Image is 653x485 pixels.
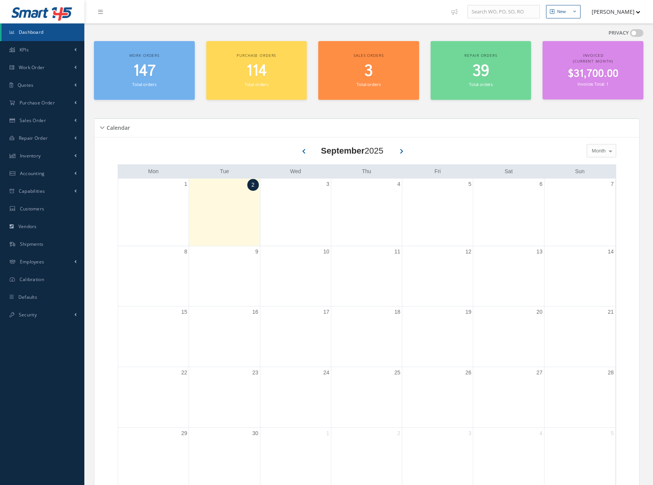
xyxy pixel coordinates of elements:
[331,367,402,427] td: September 25, 2025
[260,367,331,427] td: September 24, 2025
[473,367,544,427] td: September 27, 2025
[129,53,160,58] span: Work orders
[260,179,331,246] td: September 3, 2025
[94,41,195,100] a: Work orders 147 Total orders
[577,81,608,87] small: Invoices Total: 1
[544,367,615,427] td: September 28, 2025
[402,367,473,427] td: September 26, 2025
[19,188,45,194] span: Capabilities
[364,60,373,82] span: 3
[393,306,402,318] a: September 18, 2025
[472,60,489,82] span: 39
[357,81,380,87] small: Total orders
[189,246,260,306] td: September 9, 2025
[189,367,260,427] td: September 23, 2025
[325,428,331,439] a: October 1, 2025
[503,167,514,176] a: Saturday
[2,23,84,41] a: Dashboard
[132,81,156,87] small: Total orders
[543,41,643,99] a: Invoiced (Current Month) $31,700.00 Invoices Total: 1
[322,246,331,257] a: September 10, 2025
[331,306,402,367] td: September 18, 2025
[288,167,303,176] a: Wednesday
[245,81,268,87] small: Total orders
[331,179,402,246] td: September 4, 2025
[20,99,55,106] span: Purchase Order
[20,46,29,53] span: KPIs
[393,367,402,378] a: September 25, 2025
[609,179,615,190] a: September 7, 2025
[544,306,615,367] td: September 21, 2025
[402,306,473,367] td: September 19, 2025
[189,179,260,246] td: September 2, 2025
[538,428,544,439] a: October 4, 2025
[251,367,260,378] a: September 23, 2025
[183,246,189,257] a: September 8, 2025
[104,122,130,131] h5: Calendar
[393,246,402,257] a: September 11, 2025
[118,306,189,367] td: September 15, 2025
[219,167,231,176] a: Tuesday
[573,58,613,64] span: (Current Month)
[322,306,331,318] a: September 17, 2025
[473,306,544,367] td: September 20, 2025
[606,246,615,257] a: September 14, 2025
[574,167,586,176] a: Sunday
[544,246,615,306] td: September 14, 2025
[260,246,331,306] td: September 10, 2025
[609,428,615,439] a: October 5, 2025
[583,53,604,58] span: Invoiced
[183,179,189,190] a: September 1, 2025
[568,66,618,81] span: $31,700.00
[535,367,544,378] a: September 27, 2025
[360,167,373,176] a: Thursday
[433,167,442,176] a: Friday
[189,306,260,367] td: September 16, 2025
[396,428,402,439] a: October 2, 2025
[464,53,497,58] span: Repair orders
[246,60,267,82] span: 114
[18,223,37,230] span: Vendors
[473,246,544,306] td: September 13, 2025
[180,367,189,378] a: September 22, 2025
[535,246,544,257] a: September 13, 2025
[467,179,473,190] a: September 5, 2025
[20,117,46,124] span: Sales Order
[544,179,615,246] td: September 7, 2025
[20,241,44,247] span: Shipments
[590,147,605,155] span: Month
[584,4,640,19] button: [PERSON_NAME]
[557,8,566,15] div: New
[402,179,473,246] td: September 5, 2025
[118,246,189,306] td: September 8, 2025
[20,276,44,283] span: Calibration
[19,29,44,35] span: Dashboard
[180,428,189,439] a: September 29, 2025
[118,367,189,427] td: September 22, 2025
[321,144,383,157] div: 2025
[237,53,276,58] span: Purchase orders
[118,179,189,246] td: September 1, 2025
[402,246,473,306] td: September 12, 2025
[396,179,402,190] a: September 4, 2025
[469,81,493,87] small: Total orders
[606,367,615,378] a: September 28, 2025
[146,167,160,176] a: Monday
[467,5,540,19] input: Search WO, PO, SO, RO
[20,170,45,177] span: Accounting
[467,428,473,439] a: October 3, 2025
[321,146,365,156] b: September
[606,306,615,318] a: September 21, 2025
[18,294,37,300] span: Defaults
[538,179,544,190] a: September 6, 2025
[464,306,473,318] a: September 19, 2025
[322,367,331,378] a: September 24, 2025
[260,306,331,367] td: September 17, 2025
[464,246,473,257] a: September 12, 2025
[254,246,260,257] a: September 9, 2025
[19,64,45,71] span: Work Order
[354,53,383,58] span: Sales orders
[247,179,259,191] a: September 2, 2025
[473,179,544,246] td: September 6, 2025
[133,60,156,82] span: 147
